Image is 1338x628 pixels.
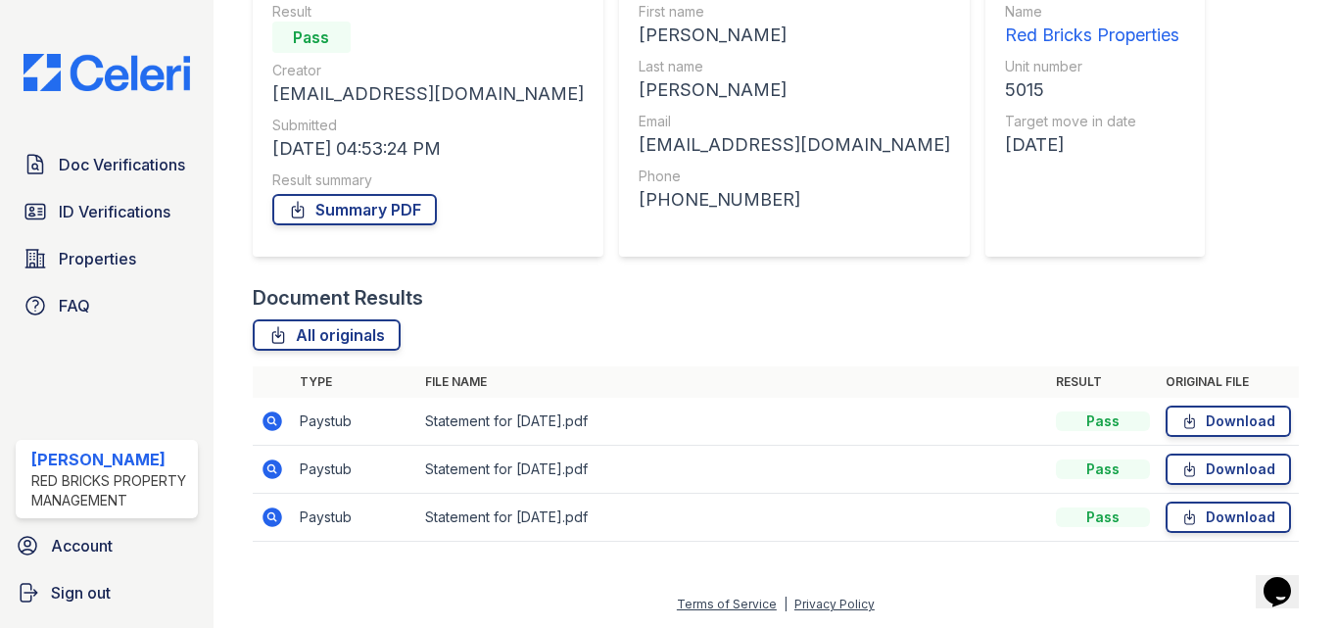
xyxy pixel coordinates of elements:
[1005,57,1179,76] div: Unit number
[1005,131,1179,159] div: [DATE]
[1005,76,1179,104] div: 5015
[417,446,1048,494] td: Statement for [DATE].pdf
[8,526,206,565] a: Account
[1166,502,1291,533] a: Download
[272,2,584,22] div: Result
[272,135,584,163] div: [DATE] 04:53:24 PM
[1056,507,1150,527] div: Pass
[1166,406,1291,437] a: Download
[417,398,1048,446] td: Statement for [DATE].pdf
[292,398,417,446] td: Paystub
[417,494,1048,542] td: Statement for [DATE].pdf
[1048,366,1158,398] th: Result
[1056,459,1150,479] div: Pass
[639,131,950,159] div: [EMAIL_ADDRESS][DOMAIN_NAME]
[292,446,417,494] td: Paystub
[59,200,170,223] span: ID Verifications
[784,597,788,611] div: |
[1005,2,1179,49] a: Name Red Bricks Properties
[1005,112,1179,131] div: Target move in date
[272,194,437,225] a: Summary PDF
[639,22,950,49] div: [PERSON_NAME]
[639,186,950,214] div: [PHONE_NUMBER]
[8,54,206,91] img: CE_Logo_Blue-a8612792a0a2168367f1c8372b55b34899dd931a85d93a1a3d3e32e68fde9ad4.png
[253,284,423,312] div: Document Results
[1256,550,1318,608] iframe: chat widget
[794,597,875,611] a: Privacy Policy
[1158,366,1299,398] th: Original file
[59,294,90,317] span: FAQ
[8,573,206,612] a: Sign out
[272,116,584,135] div: Submitted
[31,448,190,471] div: [PERSON_NAME]
[1005,2,1179,22] div: Name
[1056,411,1150,431] div: Pass
[16,239,198,278] a: Properties
[16,192,198,231] a: ID Verifications
[639,2,950,22] div: First name
[1005,22,1179,49] div: Red Bricks Properties
[1166,454,1291,485] a: Download
[417,366,1048,398] th: File name
[639,112,950,131] div: Email
[272,22,351,53] div: Pass
[253,319,401,351] a: All originals
[677,597,777,611] a: Terms of Service
[272,80,584,108] div: [EMAIL_ADDRESS][DOMAIN_NAME]
[16,145,198,184] a: Doc Verifications
[272,61,584,80] div: Creator
[639,76,950,104] div: [PERSON_NAME]
[272,170,584,190] div: Result summary
[639,167,950,186] div: Phone
[16,286,198,325] a: FAQ
[31,471,190,510] div: Red Bricks Property Management
[292,494,417,542] td: Paystub
[59,153,185,176] span: Doc Verifications
[59,247,136,270] span: Properties
[51,581,111,604] span: Sign out
[51,534,113,557] span: Account
[292,366,417,398] th: Type
[639,57,950,76] div: Last name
